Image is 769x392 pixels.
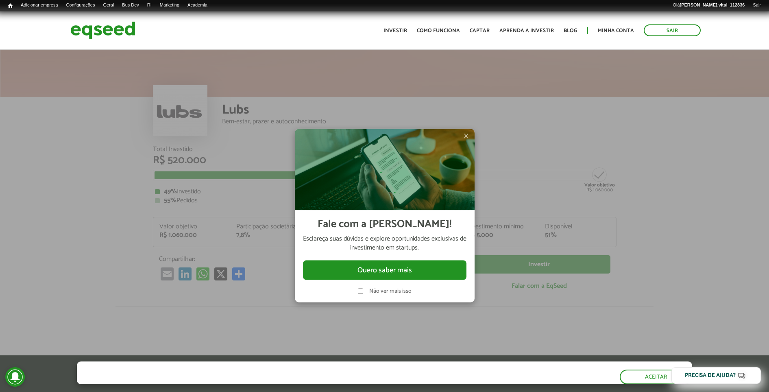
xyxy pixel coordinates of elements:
[318,218,451,230] h2: Fale com a [PERSON_NAME]!
[184,377,278,384] a: política de privacidade e de cookies
[749,2,765,9] a: Sair
[564,28,577,33] a: Blog
[470,28,490,33] a: Captar
[669,2,749,9] a: Olá[PERSON_NAME].vital_112836
[295,129,475,210] img: Imagem celular
[644,24,701,36] a: Sair
[499,28,554,33] a: Aprenda a investir
[383,28,407,33] a: Investir
[598,28,634,33] a: Minha conta
[680,2,745,7] strong: [PERSON_NAME].vital_112836
[8,3,13,9] span: Início
[77,361,371,374] h5: O site da EqSeed utiliza cookies para melhorar sua navegação.
[156,2,183,9] a: Marketing
[369,288,412,294] label: Não ver mais isso
[17,2,62,9] a: Adicionar empresa
[417,28,460,33] a: Como funciona
[70,20,135,41] img: EqSeed
[303,234,466,252] p: Esclareça suas dúvidas e explore oportunidades exclusivas de investimento em startups.
[620,370,692,384] button: Aceitar
[118,2,143,9] a: Bus Dev
[62,2,99,9] a: Configurações
[143,2,156,9] a: RI
[303,261,466,280] button: Quero saber mais
[99,2,118,9] a: Geral
[77,376,371,384] p: Ao clicar em "aceitar", você aceita nossa .
[464,131,468,140] span: ×
[183,2,211,9] a: Academia
[4,2,17,10] a: Início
